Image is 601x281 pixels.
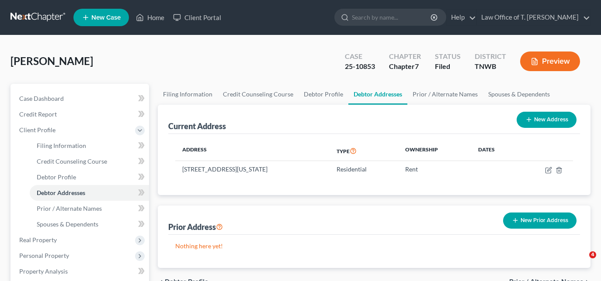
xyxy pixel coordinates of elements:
span: Spouses & Dependents [37,220,98,228]
span: Credit Report [19,110,57,118]
a: Spouses & Dependents [30,216,149,232]
div: Filed [435,62,461,72]
div: Chapter [389,51,421,62]
div: Case [345,51,375,62]
th: Dates [471,141,519,161]
span: Client Profile [19,126,56,134]
td: Rent [398,161,471,178]
a: Help [447,10,476,25]
th: Address [175,141,330,161]
span: Debtor Addresses [37,189,85,196]
span: 7 [415,62,419,70]
button: New Address [517,112,577,128]
div: Status [435,51,461,62]
span: Debtor Profile [37,173,76,181]
a: Spouses & Dependents [483,84,555,105]
a: Home [132,10,169,25]
a: Debtor Profile [30,169,149,185]
span: Case Dashboard [19,95,64,102]
div: TNWB [475,62,506,72]
a: Debtor Addresses [30,185,149,201]
th: Ownership [398,141,471,161]
a: Credit Counseling Course [30,154,149,169]
a: Credit Report [12,106,149,122]
iframe: Intercom live chat [571,251,592,272]
p: Nothing here yet! [175,242,573,250]
a: Client Portal [169,10,226,25]
div: Chapter [389,62,421,72]
a: Debtor Profile [299,84,348,105]
a: Filing Information [30,138,149,154]
div: 25-10853 [345,62,375,72]
span: Credit Counseling Course [37,158,107,165]
div: Prior Address [168,222,223,232]
span: 4 [589,251,596,258]
a: Case Dashboard [12,91,149,106]
span: Prior / Alternate Names [37,205,102,212]
span: [PERSON_NAME] [10,55,93,67]
span: Filing Information [37,142,86,149]
td: [STREET_ADDRESS][US_STATE] [175,161,330,178]
div: District [475,51,506,62]
td: Residential [330,161,398,178]
a: Filing Information [158,84,218,105]
th: Type [330,141,398,161]
div: Current Address [168,121,226,131]
input: Search by name... [352,9,432,25]
a: Credit Counseling Course [218,84,299,105]
span: Property Analysis [19,267,68,275]
span: Personal Property [19,252,69,259]
span: Real Property [19,236,57,243]
span: New Case [91,14,121,21]
a: Prior / Alternate Names [407,84,483,105]
button: New Prior Address [503,212,577,229]
a: Law Office of T. [PERSON_NAME] [477,10,590,25]
a: Debtor Addresses [348,84,407,105]
button: Preview [520,51,580,71]
a: Prior / Alternate Names [30,201,149,216]
a: Property Analysis [12,264,149,279]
